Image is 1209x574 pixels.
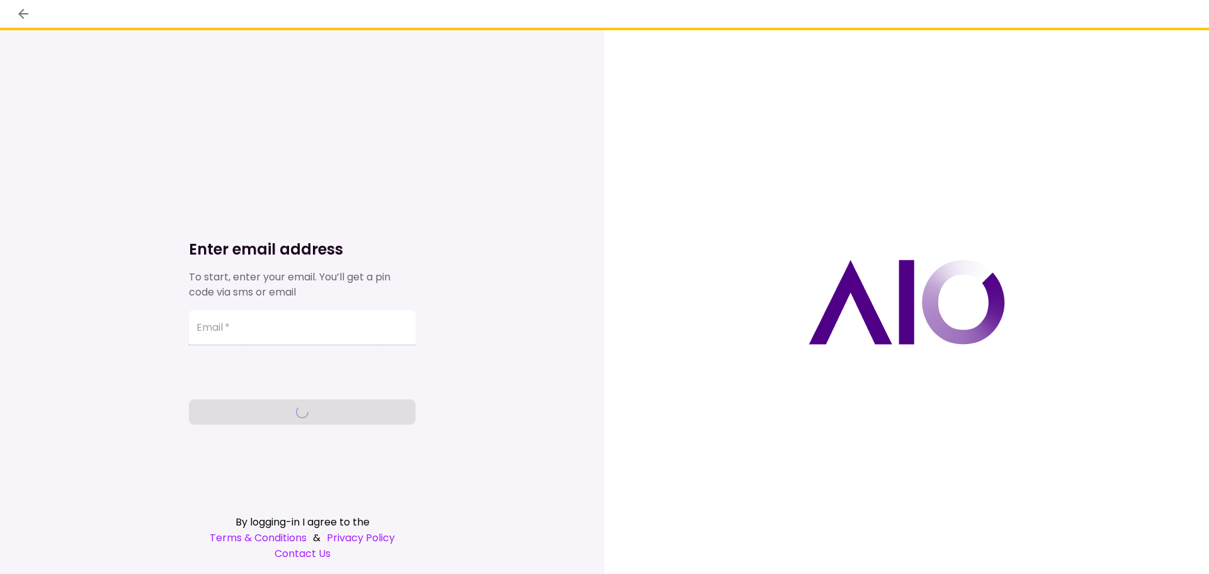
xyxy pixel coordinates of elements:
a: Terms & Conditions [210,530,307,546]
h1: Enter email address [189,239,416,260]
a: Privacy Policy [327,530,395,546]
a: Contact Us [189,546,416,561]
img: AIO logo [809,260,1005,345]
button: back [13,3,34,25]
div: & [189,530,416,546]
div: To start, enter your email. You’ll get a pin code via sms or email [189,270,416,300]
div: By logging-in I agree to the [189,514,416,530]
